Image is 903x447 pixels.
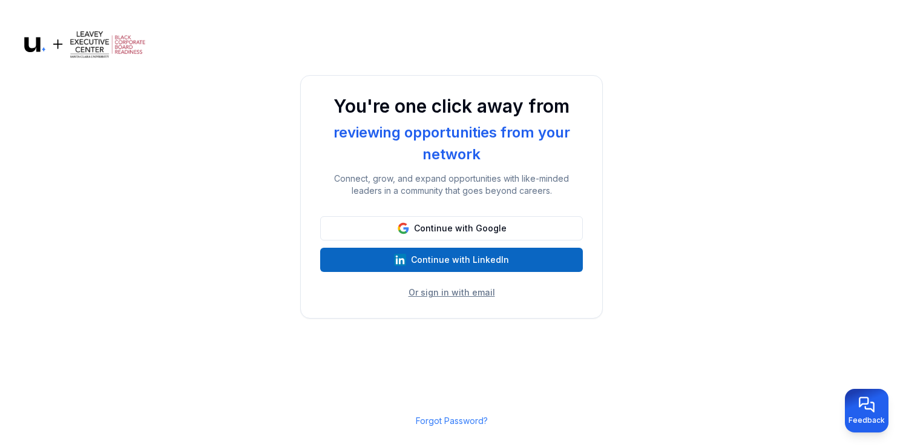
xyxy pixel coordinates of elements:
button: Provide feedback [845,389,888,432]
button: Continue with LinkedIn [320,248,583,272]
div: reviewing opportunities from your network [320,122,583,165]
a: Forgot Password? [416,416,488,426]
button: Or sign in with email [409,286,495,299]
button: Continue with Google [320,216,583,240]
h1: You're one click away from [320,95,583,117]
p: Connect, grow, and expand opportunities with like-minded leaders in a community that goes beyond ... [320,173,583,197]
img: Logo [24,29,145,60]
span: Feedback [849,416,885,425]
